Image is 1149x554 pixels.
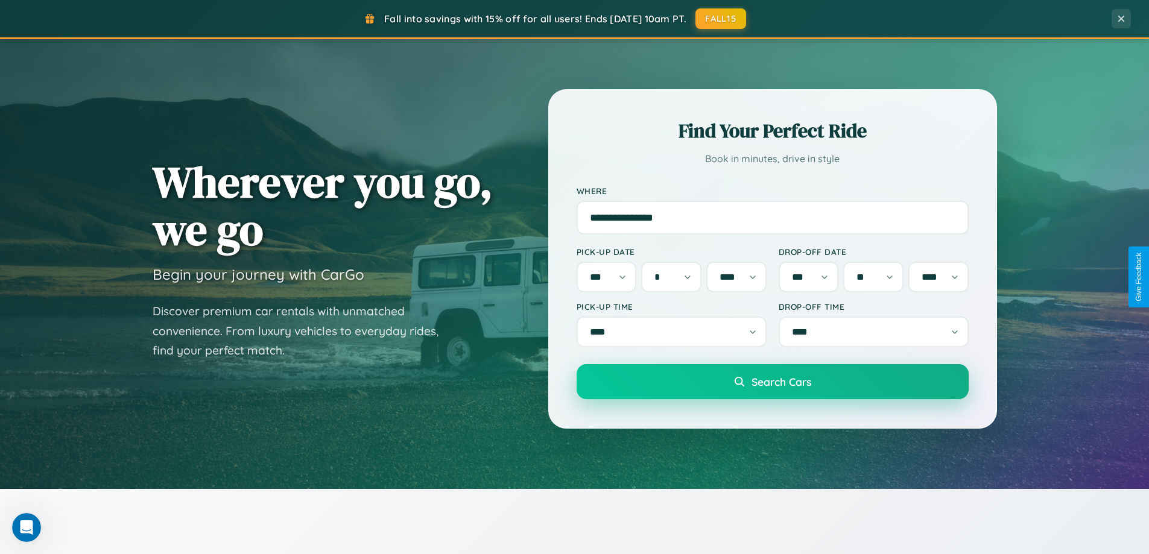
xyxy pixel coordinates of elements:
span: Search Cars [752,375,811,388]
label: Where [577,186,969,196]
span: Fall into savings with 15% off for all users! Ends [DATE] 10am PT. [384,13,686,25]
div: Give Feedback [1135,253,1143,301]
p: Book in minutes, drive in style [577,150,969,168]
label: Drop-off Time [779,301,969,312]
iframe: Intercom live chat [12,513,41,542]
label: Pick-up Date [577,247,767,257]
button: FALL15 [695,8,746,29]
button: Search Cars [577,364,969,399]
h2: Find Your Perfect Ride [577,118,969,144]
label: Drop-off Date [779,247,969,257]
h3: Begin your journey with CarGo [153,265,364,283]
h1: Wherever you go, we go [153,158,493,253]
p: Discover premium car rentals with unmatched convenience. From luxury vehicles to everyday rides, ... [153,301,454,360]
label: Pick-up Time [577,301,767,312]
